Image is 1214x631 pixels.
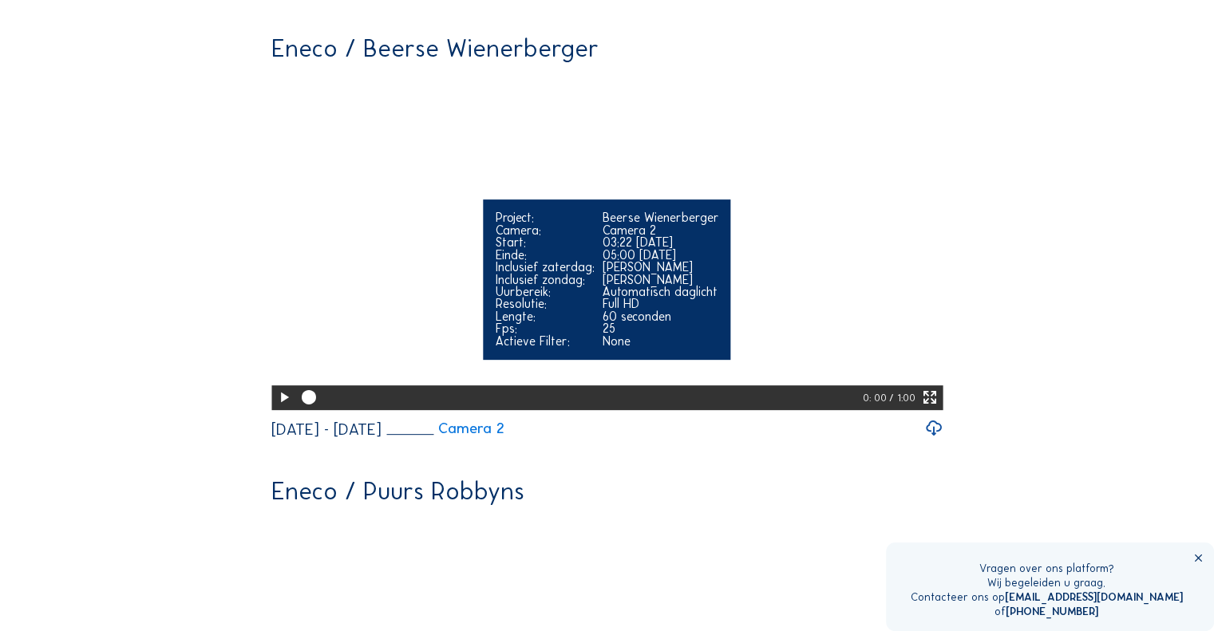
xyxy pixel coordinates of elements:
div: Automatisch daglicht [602,286,718,298]
div: Vragen over ons platform? [911,562,1183,576]
div: 0: 00 [863,385,889,410]
div: 60 seconden [602,310,718,322]
div: 03:22 [DATE] [602,236,718,248]
div: of [911,605,1183,619]
div: 05:00 [DATE] [602,249,718,261]
div: Contacteer ons op [911,590,1183,605]
div: Full HD [602,298,718,310]
div: Lengte: [495,310,594,322]
div: Eneco / Puurs Robbyns [271,479,524,504]
a: [EMAIL_ADDRESS][DOMAIN_NAME] [1005,590,1183,604]
div: Inclusief zaterdag: [495,261,594,273]
a: Camera 2 [386,421,504,436]
div: Beerse Wienerberger [602,211,718,223]
div: 25 [602,322,718,334]
div: Eneco / Beerse Wienerberger [271,37,599,61]
div: Start: [495,236,594,248]
div: Resolutie: [495,298,594,310]
div: [PERSON_NAME] [602,274,718,286]
div: Fps: [495,322,594,334]
a: [PHONE_NUMBER] [1006,605,1098,618]
div: Project: [495,211,594,223]
div: Camera: [495,224,594,236]
div: None [602,335,718,347]
div: Einde: [495,249,594,261]
video: Your browser does not support the video tag. [271,73,943,408]
div: Camera 2 [602,224,718,236]
div: [DATE] - [DATE] [271,421,382,437]
div: Inclusief zondag: [495,274,594,286]
div: / 1:00 [889,385,915,410]
div: [PERSON_NAME] [602,261,718,273]
div: Wij begeleiden u graag. [911,576,1183,590]
div: Actieve Filter: [495,335,594,347]
div: Uurbereik: [495,286,594,298]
